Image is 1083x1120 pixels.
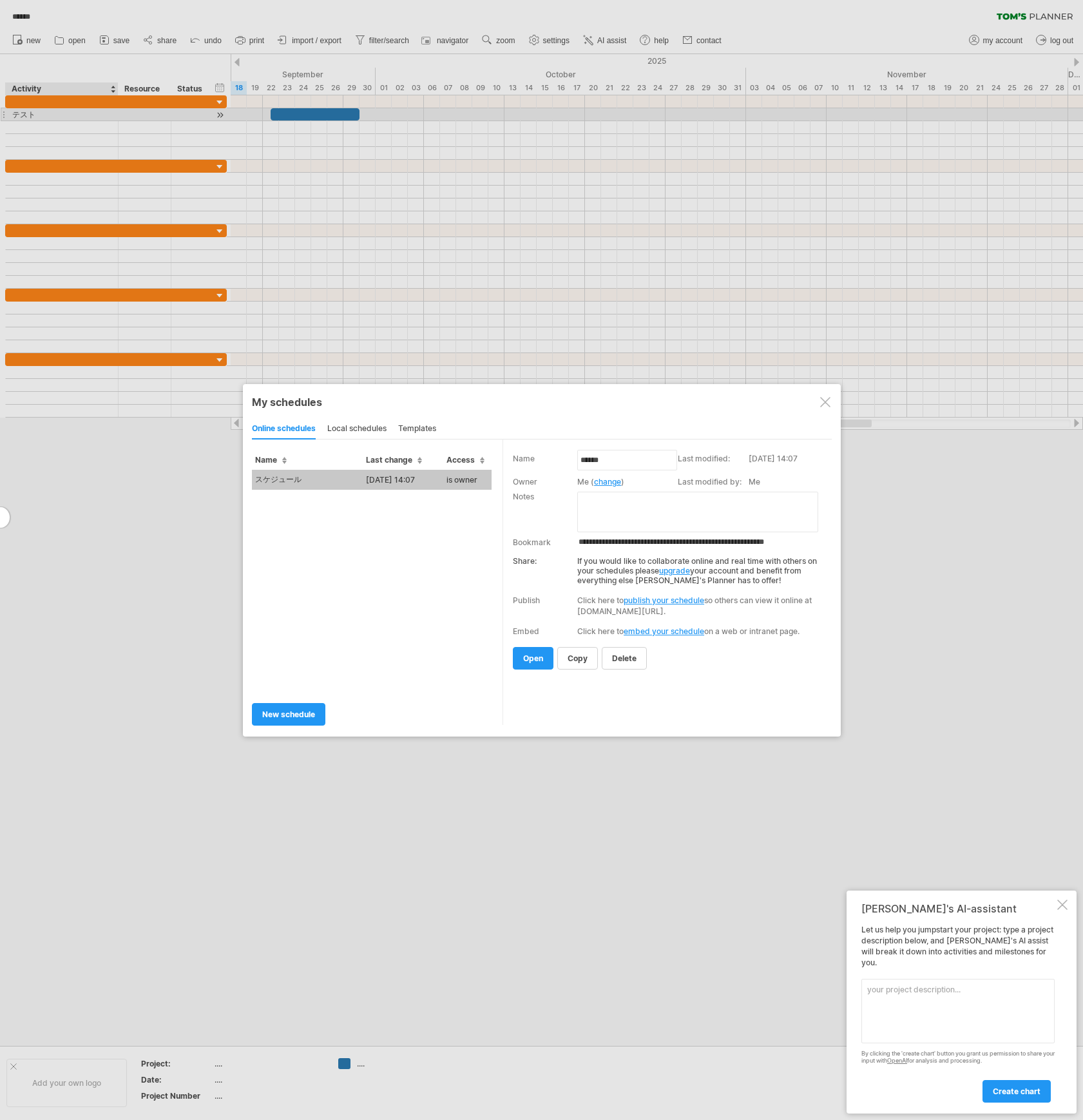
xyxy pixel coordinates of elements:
[513,595,540,605] div: Publish
[398,419,436,439] div: templates
[446,455,484,465] span: Access
[612,653,637,663] span: delete
[252,396,832,409] div: My schedules
[659,566,690,575] a: upgrade
[262,710,315,719] span: new schedule
[252,703,325,726] a: new schedule
[513,626,539,636] div: Embed
[523,653,543,663] span: open
[366,455,422,465] span: Last change
[557,647,598,670] a: copy
[678,476,749,490] td: Last modified by:
[993,1086,1040,1096] span: create chart
[749,452,828,476] td: [DATE] 14:07
[255,455,287,465] span: Name
[602,647,647,670] a: delete
[577,477,671,487] div: Me ( )
[624,626,704,636] a: embed your schedule
[624,595,704,605] a: publish your schedule
[443,470,492,490] td: is owner
[577,626,823,636] div: Click here to on a web or intranet page.
[594,477,621,487] a: change
[513,490,577,534] td: Notes
[252,470,363,490] td: スケジュール
[513,550,823,585] div: If you would like to collaborate online and real time with others on your schedules please your a...
[513,647,553,670] a: open
[678,452,749,476] td: Last modified:
[513,452,577,476] td: Name
[568,653,588,663] span: copy
[363,470,443,490] td: [DATE] 14:07
[861,1050,1055,1065] div: By clicking the 'create chart' button you grant us permission to share your input with for analys...
[327,419,387,439] div: local schedules
[887,1057,907,1064] a: OpenAI
[749,476,828,490] td: Me
[577,595,823,617] div: Click here to so others can view it online at [DOMAIN_NAME][URL].
[513,476,577,490] td: Owner
[982,1080,1051,1103] a: create chart
[861,925,1055,1102] div: Let us help you jumpstart your project: type a project description below, and [PERSON_NAME]'s AI ...
[861,902,1055,915] div: [PERSON_NAME]'s AI-assistant
[252,419,316,439] div: online schedules
[513,556,537,566] strong: Share:
[513,534,577,550] td: Bookmark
